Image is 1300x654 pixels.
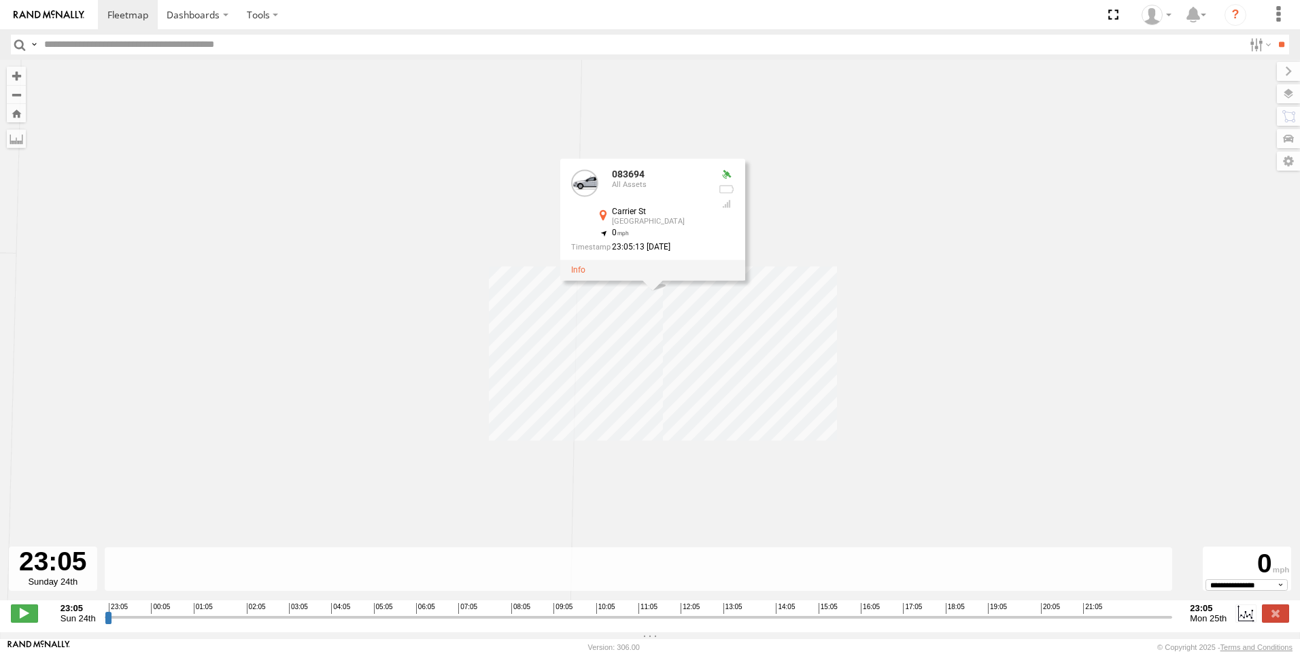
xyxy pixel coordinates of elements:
label: Search Filter Options [1244,35,1273,54]
label: Close [1262,604,1289,622]
strong: 23:05 [1190,603,1227,613]
img: rand-logo.svg [14,10,84,20]
span: 21:05 [1083,603,1102,614]
span: 13:05 [723,603,742,614]
span: 09:05 [553,603,572,614]
div: 0 [1205,549,1289,579]
span: 07:05 [458,603,477,614]
span: 17:05 [903,603,922,614]
span: 23:05 [109,603,128,614]
div: No battery health information received from this device. [718,184,734,195]
span: 15:05 [819,603,838,614]
a: Terms and Conditions [1220,643,1293,651]
span: 0 [612,228,629,237]
div: Last Event GSM Signal Strength [718,199,734,209]
span: 11:05 [638,603,657,614]
div: [GEOGRAPHIC_DATA] [612,218,707,226]
span: 16:05 [861,603,880,614]
button: Zoom out [7,85,26,104]
span: 08:05 [511,603,530,614]
span: Sun 24th Aug 2025 [61,613,96,623]
a: View Asset Details [571,266,585,275]
div: © Copyright 2025 - [1157,643,1293,651]
span: 01:05 [194,603,213,614]
span: 03:05 [289,603,308,614]
label: Play/Stop [11,604,38,622]
span: 02:05 [247,603,266,614]
div: All Assets [612,182,707,190]
span: Mon 25th Aug 2025 [1190,613,1227,623]
label: Measure [7,129,26,148]
div: 083694 [612,169,707,179]
button: Zoom in [7,67,26,85]
div: Version: 306.00 [588,643,640,651]
span: 14:05 [776,603,795,614]
i: ? [1225,4,1246,26]
div: John Pope [1137,5,1176,25]
a: Visit our Website [7,640,70,654]
span: 20:05 [1041,603,1060,614]
span: 05:05 [374,603,393,614]
div: Carrier St [612,207,707,216]
span: 06:05 [416,603,435,614]
strong: 23:05 [61,603,96,613]
div: Valid GPS Fix [718,169,734,180]
span: 12:05 [681,603,700,614]
div: Date/time of location update [571,243,707,252]
span: 00:05 [151,603,170,614]
label: Search Query [29,35,39,54]
span: 18:05 [946,603,965,614]
span: 04:05 [331,603,350,614]
label: Map Settings [1277,152,1300,171]
span: 10:05 [596,603,615,614]
button: Zoom Home [7,104,26,122]
span: 19:05 [988,603,1007,614]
